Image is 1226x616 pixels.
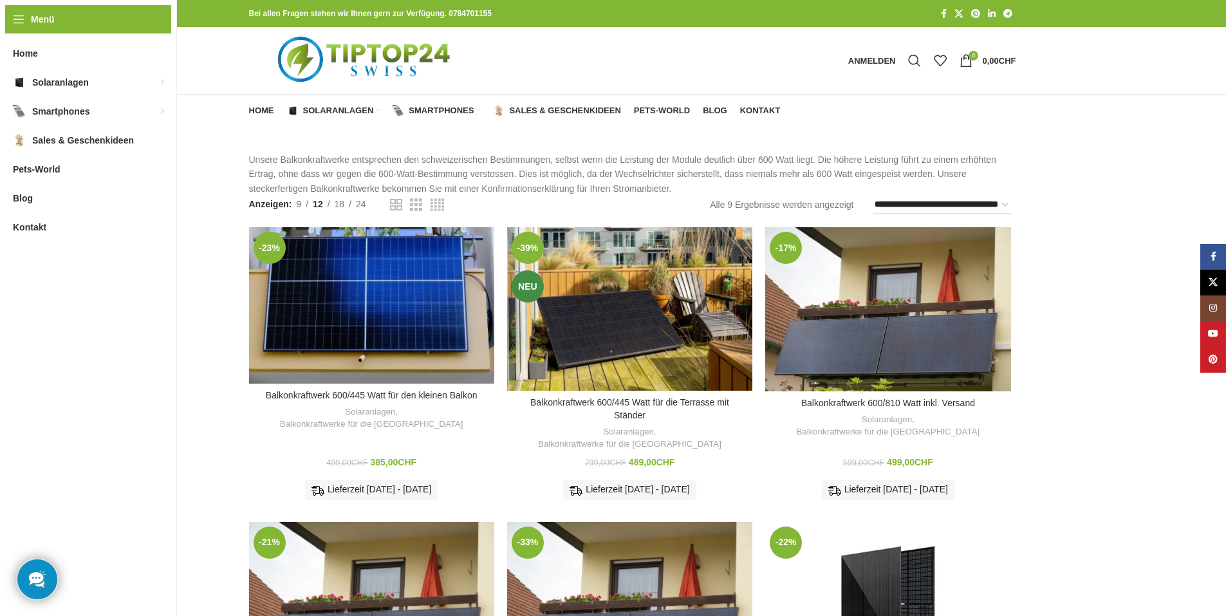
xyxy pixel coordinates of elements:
img: Tiptop24 Nachhaltige & Faire Produkte [249,27,483,94]
a: Rasteransicht 3 [410,197,422,213]
bdi: 385,00 [371,457,417,467]
span: Smartphones [409,106,474,116]
p: Alle 9 Ergebnisse werden angezeigt [710,198,853,212]
img: Sales & Geschenkideen [493,105,505,117]
span: Home [13,42,38,65]
span: -17% [770,232,802,264]
div: , [255,406,488,430]
span: 0 [969,51,978,61]
a: Rasteransicht 2 [390,197,402,213]
a: Balkonkraftwerke für die [GEOGRAPHIC_DATA] [538,438,721,451]
a: Kontakt [740,98,781,124]
img: Smartphones [13,105,26,118]
bdi: 0,00 [982,56,1016,66]
div: Lieferzeit [DATE] - [DATE] [305,480,438,499]
div: Lieferzeit [DATE] - [DATE] [563,480,696,499]
img: Solaranlagen [287,105,299,117]
span: -22% [770,527,802,559]
a: Solaranlagen [862,414,912,426]
span: Solaranlagen [32,71,89,94]
span: Kontakt [740,106,781,116]
a: Pets-World [634,98,690,124]
a: Rasteransicht 4 [431,197,444,213]
span: Smartphones [32,100,89,123]
bdi: 799,00 [585,458,626,467]
a: Facebook Social Link [1200,244,1226,270]
a: 24 [351,197,371,211]
div: Meine Wunschliste [927,48,953,73]
a: Pinterest Social Link [967,5,984,23]
a: Balkonkraftwerk 600/445 Watt für die Terrasse mit Ständer [507,227,752,391]
span: CHF [868,458,884,467]
img: Smartphones [393,105,404,117]
a: Instagram Social Link [1200,295,1226,321]
a: X Social Link [1200,270,1226,295]
span: 24 [356,199,366,209]
a: Solaranlagen [603,426,653,438]
a: Blog [703,98,727,124]
a: Solaranlagen [287,98,380,124]
a: 18 [330,197,349,211]
span: 12 [313,199,323,209]
span: Pets-World [634,106,690,116]
bdi: 599,00 [843,458,884,467]
div: , [772,414,1004,438]
span: 9 [296,199,301,209]
span: Blog [13,187,33,210]
a: Balkonkraftwerk 600/445 Watt für den kleinen Balkon [266,390,478,400]
a: Telegram Social Link [999,5,1016,23]
span: Pets-World [13,158,60,181]
span: Solaranlagen [303,106,374,116]
a: Balkonkraftwerk 600/810 Watt inkl. Versand [765,227,1010,391]
span: Home [249,106,274,116]
bdi: 499,00 [887,457,933,467]
bdi: 499,00 [326,458,367,467]
span: CHF [351,458,368,467]
a: 9 [292,197,306,211]
span: Sales & Geschenkideen [509,106,620,116]
p: Unsere Balkonkraftwerke entsprechen den schweizerischen Bestimmungen, selbst wenn die Leistung de... [249,153,1016,196]
a: Balkonkraftwerke für die [GEOGRAPHIC_DATA] [280,418,463,431]
span: CHF [656,457,675,467]
a: Facebook Social Link [937,5,951,23]
span: CHF [999,56,1016,66]
a: Solaranlagen [345,406,395,418]
a: Home [249,98,274,124]
a: 0 0,00CHF [953,48,1022,73]
span: 18 [335,199,345,209]
span: CHF [915,457,933,467]
a: Pinterest Social Link [1200,347,1226,373]
img: Sales & Geschenkideen [13,134,26,147]
span: Blog [703,106,727,116]
span: -21% [254,527,286,559]
span: Anmelden [848,57,896,65]
span: Menü [31,12,55,26]
a: YouTube Social Link [1200,321,1226,347]
a: Smartphones [393,98,480,124]
div: Hauptnavigation [243,98,787,124]
span: -39% [512,232,544,264]
span: -23% [254,232,286,264]
div: Lieferzeit [DATE] - [DATE] [822,480,954,499]
a: Anmelden [842,48,902,73]
a: 12 [308,197,328,211]
a: Balkonkraftwerk 600/445 Watt für die Terrasse mit Ständer [530,397,729,420]
a: X Social Link [951,5,967,23]
strong: Bei allen Fragen stehen wir Ihnen gern zur Verfügung. 0784701155 [249,9,492,18]
span: Anzeigen [249,197,292,211]
a: Balkonkraftwerke für die [GEOGRAPHIC_DATA] [796,426,980,438]
a: Suche [902,48,927,73]
a: Balkonkraftwerk 600/445 Watt für den kleinen Balkon [249,227,494,384]
span: CHF [398,457,416,467]
div: , [514,426,746,450]
a: Balkonkraftwerk 600/810 Watt inkl. Versand [801,398,975,408]
span: CHF [609,458,626,467]
a: LinkedIn Social Link [984,5,999,23]
bdi: 489,00 [629,457,675,467]
a: Logo der Website [249,55,483,65]
span: Sales & Geschenkideen [32,129,134,152]
span: Neu [512,270,544,303]
span: Kontakt [13,216,46,239]
span: -33% [512,527,544,559]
